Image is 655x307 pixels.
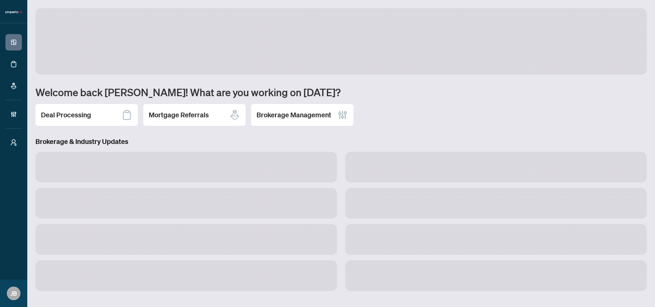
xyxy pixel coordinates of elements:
[149,110,209,120] h2: Mortgage Referrals
[257,110,331,120] h2: Brokerage Management
[35,137,647,146] h3: Brokerage & Industry Updates
[11,289,17,298] span: JB
[35,86,647,99] h1: Welcome back [PERSON_NAME]! What are you working on [DATE]?
[5,10,22,14] img: logo
[41,110,91,120] h2: Deal Processing
[10,139,17,146] span: user-switch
